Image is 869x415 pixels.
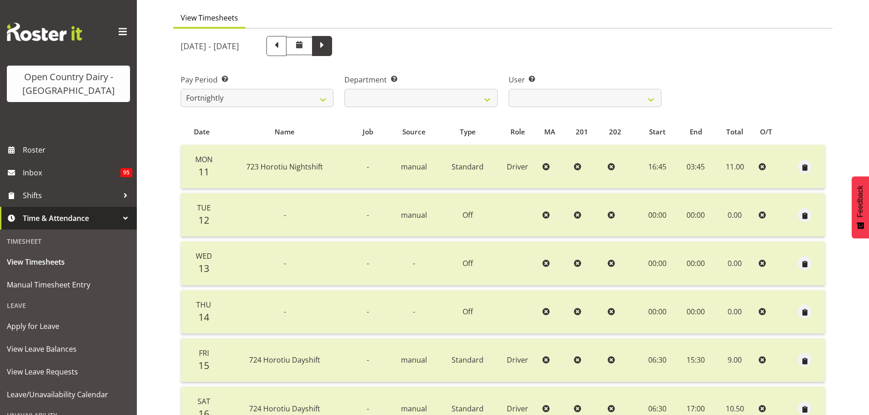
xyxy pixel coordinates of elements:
span: Feedback [856,185,864,217]
a: Leave/Unavailability Calendar [2,383,135,406]
span: - [284,210,286,220]
span: Time & Attendance [23,211,119,225]
span: 11 [198,165,209,178]
span: Date [194,127,210,137]
a: View Leave Balances [2,338,135,360]
span: manual [401,210,427,220]
a: View Leave Requests [2,360,135,383]
td: 9.00 [715,338,755,382]
td: 00:00 [637,193,677,237]
img: Rosterit website logo [7,23,82,41]
td: 16:45 [637,145,677,189]
span: Manual Timesheet Entry [7,278,130,292]
td: 00:00 [637,241,677,285]
span: 724 Horotiu Dayshift [249,404,320,414]
span: - [284,307,286,317]
h5: [DATE] - [DATE] [181,41,239,51]
span: Type [460,127,476,137]
span: 202 [609,127,621,137]
span: View Timesheets [7,255,130,269]
span: 12 [198,214,209,226]
td: Standard [439,145,497,189]
td: 00:00 [637,290,677,334]
div: Open Country Dairy - [GEOGRAPHIC_DATA] [16,70,121,97]
span: View Leave Requests [7,365,130,379]
span: - [413,307,415,317]
span: View Timesheets [181,12,238,23]
span: Tue [197,203,211,213]
span: Name [275,127,295,137]
td: 11.00 [715,145,755,189]
span: - [367,162,369,172]
td: 15:30 [677,338,715,382]
span: 723 Horotiu Nightshift [246,162,323,172]
td: 00:00 [677,241,715,285]
span: Wed [196,251,212,261]
span: Driver [507,355,528,365]
span: - [284,258,286,268]
span: Inbox [23,166,120,179]
span: Fri [199,348,209,358]
label: User [509,74,661,85]
td: 00:00 [677,290,715,334]
span: - [413,258,415,268]
span: Thu [196,300,211,310]
span: manual [401,162,427,172]
span: Sat [198,396,210,406]
span: Shifts [23,189,119,202]
button: Feedback - Show survey [852,176,869,238]
label: Department [344,74,497,85]
span: Start [649,127,666,137]
span: - [367,210,369,220]
span: View Leave Balances [7,342,130,356]
span: Driver [507,404,528,414]
td: 0.00 [715,193,755,237]
span: Source [402,127,426,137]
span: 201 [576,127,588,137]
span: 14 [198,311,209,323]
label: Pay Period [181,74,333,85]
td: 0.00 [715,241,755,285]
div: Timesheet [2,232,135,251]
span: - [367,355,369,365]
span: O/T [760,127,772,137]
span: Mon [195,154,213,164]
span: Total [726,127,743,137]
span: manual [401,355,427,365]
a: Apply for Leave [2,315,135,338]
td: 06:30 [637,338,677,382]
span: 95 [120,168,132,177]
span: - [367,404,369,414]
a: Manual Timesheet Entry [2,273,135,296]
td: Off [439,193,497,237]
span: Leave/Unavailability Calendar [7,388,130,401]
span: End [690,127,702,137]
span: - [367,258,369,268]
span: Job [363,127,373,137]
span: 13 [198,262,209,275]
a: View Timesheets [2,251,135,273]
td: Standard [439,338,497,382]
span: 15 [198,359,209,372]
td: Off [439,241,497,285]
span: - [367,307,369,317]
span: manual [401,404,427,414]
div: Leave [2,296,135,315]
span: Roster [23,143,132,157]
span: MA [544,127,555,137]
td: Off [439,290,497,334]
span: Apply for Leave [7,319,130,333]
td: 0.00 [715,290,755,334]
td: 00:00 [677,193,715,237]
span: Role [510,127,525,137]
span: Driver [507,162,528,172]
td: 03:45 [677,145,715,189]
span: 724 Horotiu Dayshift [249,355,320,365]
